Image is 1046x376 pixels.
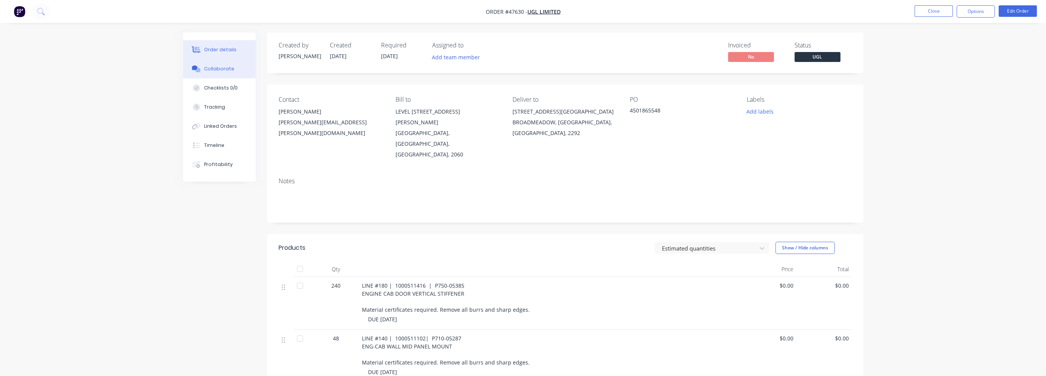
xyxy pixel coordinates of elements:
div: [STREET_ADDRESS][GEOGRAPHIC_DATA] [512,106,617,117]
div: Profitability [204,161,233,168]
span: LINE #180 | 1000511416 | P750-05385 ENGINE CAB DOOR VERTICAL STIFFENER Material certificates requ... [362,282,530,313]
div: 4501865548 [630,106,725,117]
div: Labels [747,96,851,103]
div: Checklists 0/0 [204,85,238,91]
span: UGL [795,52,840,62]
div: Qty [313,262,359,277]
button: Add team member [432,52,484,62]
div: Order details [204,46,237,53]
span: DUE [DATE] [368,368,397,376]
button: Close [915,5,953,17]
div: Assigned to [432,42,509,49]
div: [GEOGRAPHIC_DATA], [GEOGRAPHIC_DATA], [GEOGRAPHIC_DATA], 2060 [396,128,500,160]
div: Status [795,42,852,49]
span: DUE [DATE] [368,316,397,323]
div: Deliver to [512,96,617,103]
div: LEVEL [STREET_ADDRESS][PERSON_NAME][GEOGRAPHIC_DATA], [GEOGRAPHIC_DATA], [GEOGRAPHIC_DATA], 2060 [396,106,500,160]
button: Checklists 0/0 [183,78,256,98]
button: Linked Orders [183,117,256,136]
div: PO [630,96,735,103]
button: Options [957,5,995,18]
div: Linked Orders [204,123,237,130]
div: [STREET_ADDRESS][GEOGRAPHIC_DATA]BROADMEADOW, [GEOGRAPHIC_DATA], [GEOGRAPHIC_DATA], 2292 [512,106,617,138]
a: UGL LIMITED [527,8,561,15]
button: Tracking [183,98,256,117]
button: Add team member [428,52,484,62]
span: 48 [333,334,339,342]
div: Products [279,243,305,252]
button: Collaborate [183,59,256,78]
div: Tracking [204,104,225,111]
div: Notes [279,177,852,185]
button: Timeline [183,136,256,155]
div: Collaborate [204,65,234,72]
span: 240 [331,282,341,290]
span: No [728,52,774,62]
button: Show / Hide columns [775,242,835,254]
button: Profitability [183,155,256,174]
div: Timeline [204,142,224,149]
div: Contact [279,96,383,103]
div: Bill to [396,96,500,103]
span: $0.00 [800,334,849,342]
div: Invoiced [728,42,785,49]
div: [PERSON_NAME] [279,52,321,60]
button: UGL [795,52,840,63]
div: [PERSON_NAME][PERSON_NAME][EMAIL_ADDRESS][PERSON_NAME][DOMAIN_NAME] [279,106,383,138]
span: $0.00 [800,282,849,290]
span: LINE #140 | 1000511102| P710-05287 ENG-CAB WALL MID PANEL MOUNT Material certificates required. R... [362,335,530,366]
span: [DATE] [381,52,398,60]
button: Order details [183,40,256,59]
div: Price [741,262,796,277]
div: Total [796,262,852,277]
span: [DATE] [330,52,347,60]
div: [PERSON_NAME] [279,106,383,117]
div: Created by [279,42,321,49]
span: $0.00 [744,334,793,342]
div: [PERSON_NAME][EMAIL_ADDRESS][PERSON_NAME][DOMAIN_NAME] [279,117,383,138]
div: Required [381,42,423,49]
div: LEVEL [STREET_ADDRESS][PERSON_NAME] [396,106,500,128]
button: Edit Order [999,5,1037,17]
span: Order #47630 - [486,8,527,15]
div: BROADMEADOW, [GEOGRAPHIC_DATA], [GEOGRAPHIC_DATA], 2292 [512,117,617,138]
img: Factory [14,6,25,17]
div: Created [330,42,372,49]
span: $0.00 [744,282,793,290]
button: Add labels [743,106,778,117]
